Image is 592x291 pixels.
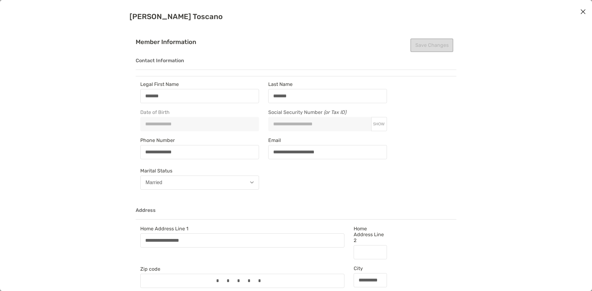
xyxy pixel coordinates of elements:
span: Marital Status [140,168,259,174]
input: City [354,277,387,283]
span: Phone Number [140,137,259,143]
h3: Address [136,208,456,220]
span: Home Address Line 1 [140,226,344,232]
h3: Contact Information [136,58,456,70]
input: Email [269,149,387,155]
input: Social Security Number (or Tax ID)SHOW [269,121,371,127]
span: City [354,265,387,271]
button: Married [140,176,259,190]
div: Married [146,180,162,185]
span: Date of Birth [140,109,259,115]
span: Home Address Line 2 [354,226,387,243]
span: Email [268,137,387,143]
span: Zip code [140,266,344,272]
span: Legal First Name [140,81,259,87]
button: Close modal [578,7,588,17]
input: Legal First Name [141,93,259,99]
button: Social Security Number (or Tax ID) [371,122,387,127]
h4: Member Information [136,38,456,46]
h2: [PERSON_NAME] Toscano [129,12,462,21]
input: Home Address Line 2 [354,249,387,255]
i: (or Tax ID) [324,109,346,115]
span: Social Security Number [268,109,387,117]
img: Open dropdown arrow [250,181,254,184]
input: Zip code [141,278,344,283]
span: SHOW [373,122,384,126]
input: Home Address Line 1 [141,238,344,243]
span: Last Name [268,81,387,87]
input: Phone Number [141,149,259,155]
input: Date of Birth [141,121,259,127]
input: Last Name [269,93,387,99]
